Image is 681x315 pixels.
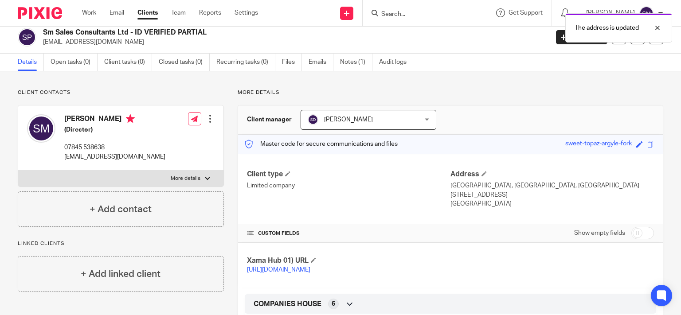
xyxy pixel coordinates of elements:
a: Client tasks (0) [104,54,152,71]
h4: CUSTOM FIELDS [247,230,450,237]
p: 07845 538638 [64,143,165,152]
h4: Xama Hub 01) URL [247,256,450,265]
span: COMPANIES HOUSE [254,299,321,309]
a: Files [282,54,302,71]
p: Limited company [247,181,450,190]
p: More details [171,175,200,182]
h2: Sm Sales Consultants Ltd - ID VERIFIED PARTIAL [43,28,443,37]
a: Closed tasks (0) [159,54,210,71]
a: Audit logs [379,54,413,71]
div: sweet-topaz-argyle-fork [565,139,632,149]
h4: [PERSON_NAME] [64,114,165,125]
label: Show empty fields [574,229,625,237]
img: svg%3E [639,6,654,20]
h4: Address [450,170,654,179]
a: Notes (1) [340,54,372,71]
i: Primary [126,114,135,123]
p: The address is updated [575,23,639,32]
a: Email [110,8,124,17]
img: Pixie [18,7,62,19]
p: [GEOGRAPHIC_DATA], [GEOGRAPHIC_DATA], [GEOGRAPHIC_DATA] [450,181,654,190]
p: [STREET_ADDRESS] [450,191,654,199]
a: Emails [309,54,333,71]
span: [PERSON_NAME] [324,117,373,123]
a: Open tasks (0) [51,54,98,71]
a: Team [171,8,186,17]
a: Work [82,8,96,17]
a: Details [18,54,44,71]
h3: Client manager [247,115,292,124]
p: More details [238,89,663,96]
h4: + Add contact [90,202,152,216]
h4: Client type [247,170,450,179]
span: 6 [332,299,335,308]
a: [URL][DOMAIN_NAME] [247,267,310,273]
p: [EMAIL_ADDRESS][DOMAIN_NAME] [43,38,543,47]
a: Recurring tasks (0) [216,54,275,71]
h5: (Director) [64,125,165,134]
img: svg%3E [27,114,55,143]
a: Clients [137,8,158,17]
p: Client contacts [18,89,224,96]
p: [EMAIL_ADDRESS][DOMAIN_NAME] [64,152,165,161]
p: Master code for secure communications and files [245,140,398,148]
a: Reports [199,8,221,17]
img: svg%3E [18,28,36,47]
p: [GEOGRAPHIC_DATA] [450,199,654,208]
a: Settings [235,8,258,17]
p: Linked clients [18,240,224,247]
h4: + Add linked client [81,267,160,281]
img: svg%3E [308,114,318,125]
